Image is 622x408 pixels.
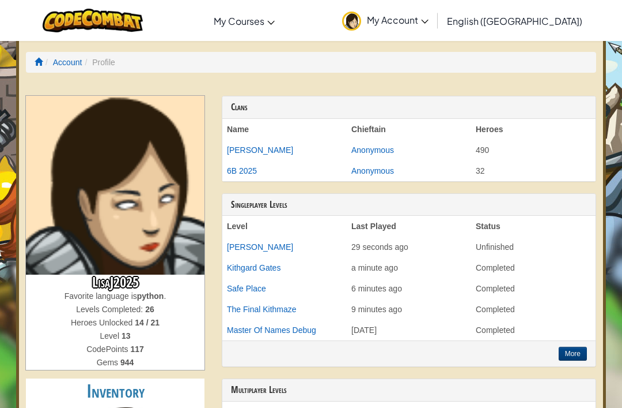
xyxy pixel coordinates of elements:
[164,291,166,301] span: .
[231,385,587,395] h3: Multiplayer Levels
[227,284,266,293] a: Safe Place
[130,345,143,354] strong: 117
[65,291,137,301] span: Favorite language is
[100,331,122,340] span: Level
[227,263,280,272] a: Kithgard Gates
[471,237,596,257] td: Unfinished
[347,216,471,237] th: Last Played
[471,320,596,340] td: Completed
[231,200,587,210] h3: Singleplayer Levels
[336,2,434,39] a: My Account
[145,305,154,314] strong: 26
[86,345,130,354] span: CodePoints
[135,318,160,327] strong: 14 / 21
[471,119,596,140] th: Heroes
[441,5,588,36] a: English ([GEOGRAPHIC_DATA])
[471,140,596,160] td: 490
[222,216,347,237] th: Level
[347,299,471,320] td: 9 minutes ago
[559,347,587,361] button: More
[471,257,596,278] td: Completed
[347,237,471,257] td: 29 seconds ago
[71,318,135,327] span: Heroes Unlocked
[342,12,361,31] img: avatar
[227,242,293,252] a: [PERSON_NAME]
[351,145,394,155] a: Anonymous
[208,5,280,36] a: My Courses
[471,160,596,181] td: 32
[137,291,164,301] strong: python
[447,15,582,27] span: English ([GEOGRAPHIC_DATA])
[347,257,471,278] td: a minute ago
[367,14,428,26] span: My Account
[227,166,257,175] a: 6B 2025
[227,325,316,335] a: Master Of Names Debug
[43,9,143,32] img: CodeCombat logo
[97,358,120,367] span: Gems
[214,15,264,27] span: My Courses
[347,119,471,140] th: Chieftain
[471,278,596,299] td: Completed
[347,278,471,299] td: 6 minutes ago
[351,166,394,175] a: Anonymous
[227,145,293,155] a: [PERSON_NAME]
[120,358,134,367] strong: 944
[122,331,131,340] strong: 13
[26,275,204,290] h3: LisaJ2025
[227,305,297,314] a: The Final Kithmaze
[76,305,145,314] span: Levels Completed:
[231,102,587,113] h3: Clans
[222,119,347,140] th: Name
[471,216,596,237] th: Status
[82,57,115,68] li: Profile
[347,320,471,340] td: [DATE]
[53,58,82,67] a: Account
[26,379,204,405] h2: Inventory
[471,299,596,320] td: Completed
